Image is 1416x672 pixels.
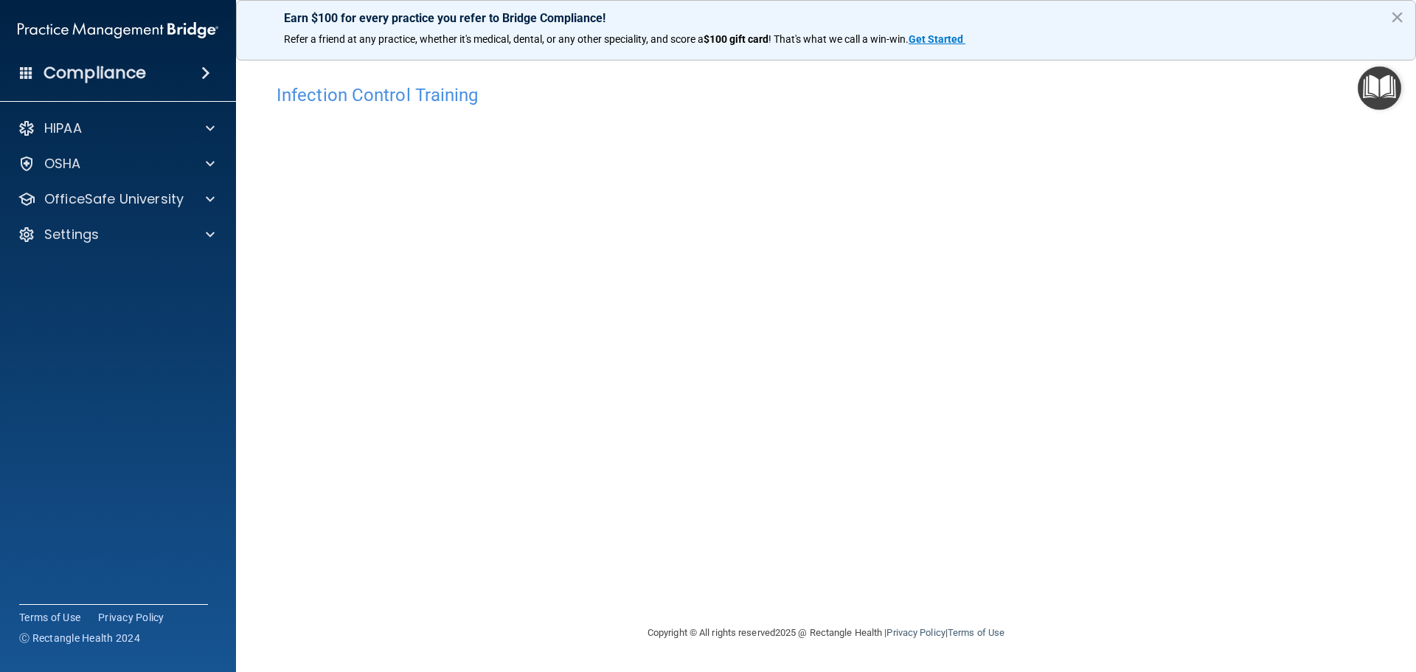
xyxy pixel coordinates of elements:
a: Privacy Policy [886,627,945,638]
button: Close [1390,5,1404,29]
a: Privacy Policy [98,610,164,625]
h4: Compliance [44,63,146,83]
p: HIPAA [44,119,82,137]
p: Earn $100 for every practice you refer to Bridge Compliance! [284,11,1368,25]
p: Settings [44,226,99,243]
p: OfficeSafe University [44,190,184,208]
strong: $100 gift card [704,33,768,45]
h4: Infection Control Training [277,86,1375,105]
span: ! That's what we call a win-win. [768,33,909,45]
button: Open Resource Center [1358,66,1401,110]
iframe: infection-control-training [277,113,1014,567]
a: OSHA [18,155,215,173]
span: Ⓒ Rectangle Health 2024 [19,631,140,645]
strong: Get Started [909,33,963,45]
a: HIPAA [18,119,215,137]
span: Refer a friend at any practice, whether it's medical, dental, or any other speciality, and score a [284,33,704,45]
a: Terms of Use [948,627,1004,638]
a: Terms of Use [19,610,80,625]
img: PMB logo [18,15,218,45]
div: Copyright © All rights reserved 2025 @ Rectangle Health | | [557,609,1095,657]
a: Get Started [909,33,965,45]
a: Settings [18,226,215,243]
p: OSHA [44,155,81,173]
a: OfficeSafe University [18,190,215,208]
